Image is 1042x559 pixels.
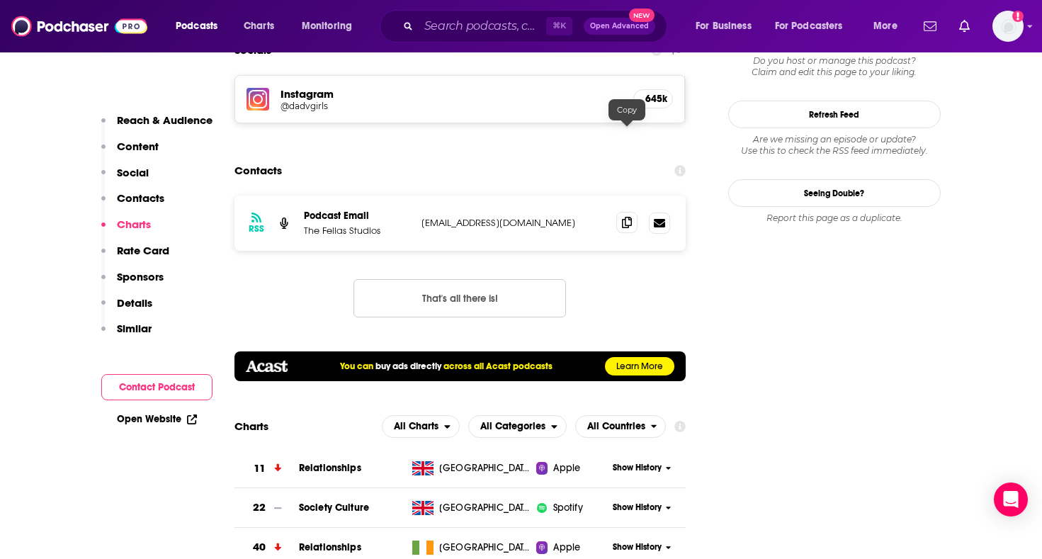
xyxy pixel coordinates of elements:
[117,191,164,205] p: Contacts
[613,462,662,474] span: Show History
[468,415,567,438] button: open menu
[234,449,299,488] a: 11
[608,99,645,120] div: Copy
[992,11,1024,42] button: Show profile menu
[382,415,460,438] button: open menu
[645,93,661,105] h5: 645k
[1012,11,1024,22] svg: Add a profile image
[536,502,548,514] img: iconImage
[101,322,152,348] button: Similar
[249,223,264,235] h3: RSS
[117,166,149,179] p: Social
[439,501,531,515] span: United Kingdom
[992,11,1024,42] span: Logged in as antoine.jordan
[281,101,623,111] a: @dadvgirls
[299,541,361,553] span: Relationships
[728,55,941,67] span: Do you host or manage this podcast?
[953,14,975,38] a: Show notifications dropdown
[117,296,152,310] p: Details
[101,113,213,140] button: Reach & Audience
[421,217,606,229] p: [EMAIL_ADDRESS][DOMAIN_NAME]
[254,461,266,477] h3: 11
[117,413,197,425] a: Open Website
[176,16,217,36] span: Podcasts
[375,361,441,372] a: buy ads directly
[575,415,667,438] button: open menu
[394,422,438,431] span: All Charts
[587,422,645,431] span: All Countries
[553,541,580,555] span: Apple
[304,210,410,222] p: Podcast Email
[546,17,572,35] span: ⌘ K
[117,218,151,231] p: Charts
[728,213,941,224] div: Report this page as a duplicate.
[244,16,274,36] span: Charts
[686,15,769,38] button: open menu
[234,157,282,184] h2: Contacts
[304,225,410,237] p: The Fellas Studios
[608,502,676,514] button: Show History
[728,101,941,128] button: Refresh Feed
[382,415,460,438] h2: Platforms
[728,134,941,157] div: Are we missing an episode or update? Use this to check the RSS feed immediately.
[728,55,941,78] div: Claim and edit this page to your liking.
[439,541,531,555] span: Ireland
[234,15,283,38] a: Charts
[292,15,370,38] button: open menu
[608,462,676,474] button: Show History
[393,10,681,43] div: Search podcasts, credits, & more...
[101,296,152,322] button: Details
[775,16,843,36] span: For Podcasters
[281,87,623,101] h5: Instagram
[299,462,361,474] span: Relationships
[766,15,863,38] button: open menu
[613,502,662,514] span: Show History
[992,11,1024,42] img: User Profile
[584,18,655,35] button: Open AdvancedNew
[994,482,1028,516] div: Open Intercom Messenger
[101,140,159,166] button: Content
[590,23,649,30] span: Open Advanced
[101,374,213,400] button: Contact Podcast
[253,499,266,516] h3: 22
[608,541,676,553] button: Show History
[728,179,941,207] a: Seeing Double?
[299,502,369,514] a: Society Culture
[101,191,164,218] button: Contacts
[696,16,752,36] span: For Business
[353,279,566,317] button: Nothing here.
[918,14,942,38] a: Show notifications dropdown
[419,15,546,38] input: Search podcasts, credits, & more...
[117,244,169,257] p: Rate Card
[407,501,536,515] a: [GEOGRAPHIC_DATA]
[605,357,674,376] a: Learn More
[873,16,897,36] span: More
[553,501,583,515] span: Spotify
[536,541,608,555] a: Apple
[117,113,213,127] p: Reach & Audience
[101,218,151,244] button: Charts
[407,541,536,555] a: [GEOGRAPHIC_DATA]
[247,88,269,111] img: iconImage
[117,322,152,335] p: Similar
[575,415,667,438] h2: Countries
[246,361,288,372] img: acastlogo
[11,13,147,40] img: Podchaser - Follow, Share and Rate Podcasts
[439,461,531,475] span: United Kingdom
[480,422,545,431] span: All Categories
[302,16,352,36] span: Monitoring
[629,9,655,22] span: New
[234,419,268,433] h2: Charts
[468,415,567,438] h2: Categories
[613,541,662,553] span: Show History
[117,140,159,153] p: Content
[234,488,299,527] a: 22
[536,501,608,515] a: iconImageSpotify
[281,101,507,111] h5: @dadvgirls
[101,166,149,192] button: Social
[101,270,164,296] button: Sponsors
[117,270,164,283] p: Sponsors
[166,15,236,38] button: open menu
[340,361,553,372] h5: You can across all Acast podcasts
